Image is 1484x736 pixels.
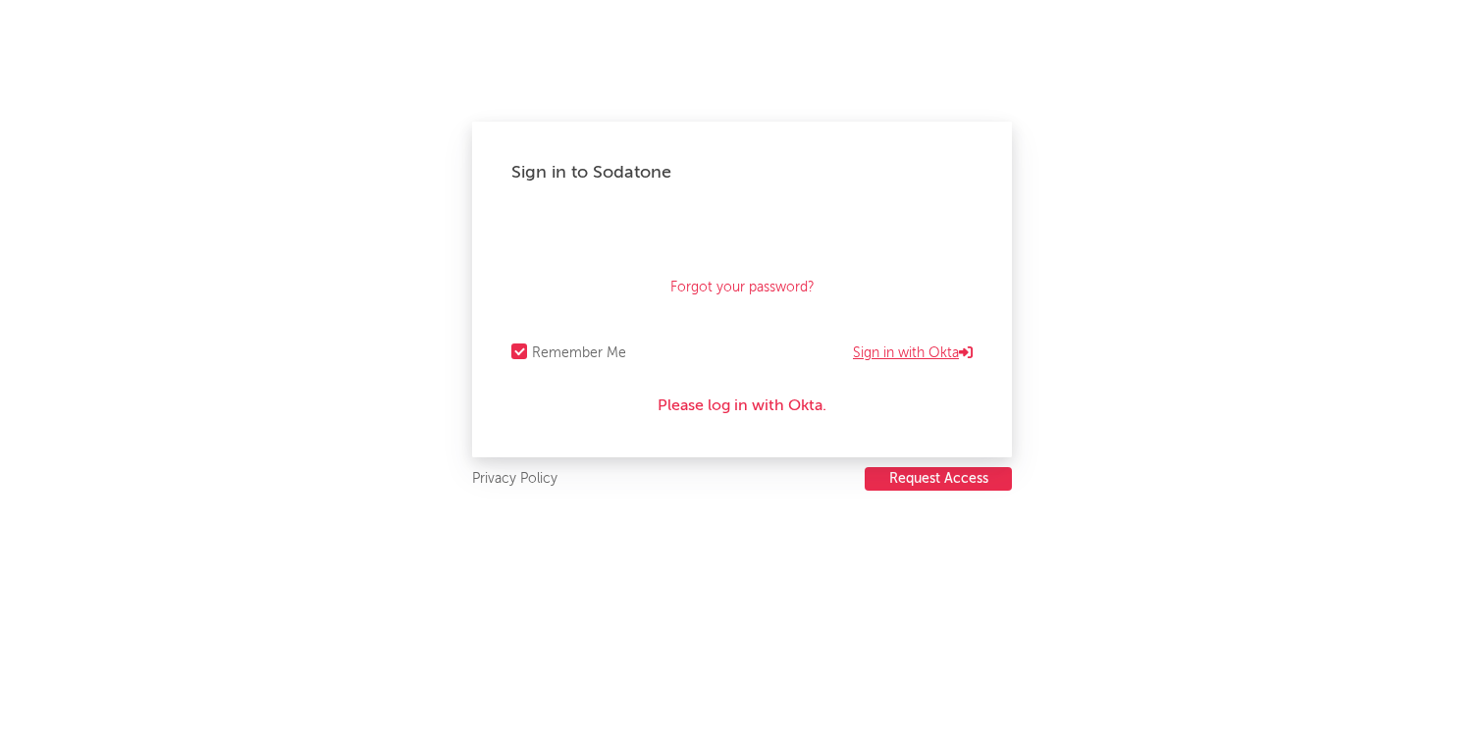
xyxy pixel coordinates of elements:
a: Privacy Policy [472,467,557,492]
a: Forgot your password? [670,276,815,299]
button: Request Access [865,467,1012,491]
div: Remember Me [532,342,626,365]
div: Sign in to Sodatone [511,161,973,184]
div: Please log in with Okta. [511,394,973,418]
a: Request Access [865,467,1012,492]
a: Sign in with Okta [853,342,973,365]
